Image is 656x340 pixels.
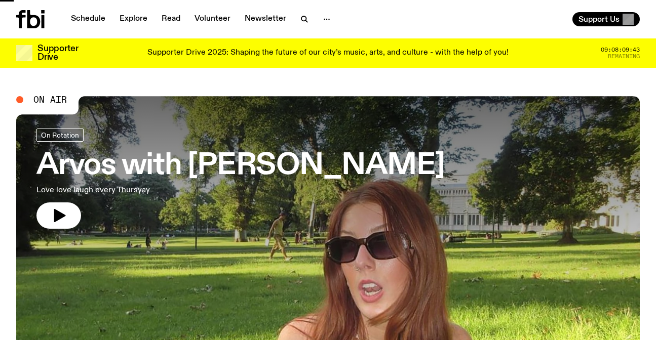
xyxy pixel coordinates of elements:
a: Explore [113,12,153,26]
p: Love love laugh every Thursyay [36,184,296,196]
h3: Supporter Drive [37,45,78,62]
a: Arvos with [PERSON_NAME]Love love laugh every Thursyay [36,129,445,229]
a: Read [156,12,186,26]
h3: Arvos with [PERSON_NAME] [36,152,445,180]
span: Remaining [608,54,640,59]
a: Newsletter [239,12,292,26]
p: Supporter Drive 2025: Shaping the future of our city’s music, arts, and culture - with the help o... [147,49,509,58]
a: Schedule [65,12,111,26]
a: On Rotation [36,129,84,142]
button: Support Us [572,12,640,26]
a: Volunteer [188,12,237,26]
span: 09:08:09:43 [601,47,640,53]
span: On Air [33,95,67,104]
span: On Rotation [41,131,79,139]
span: Support Us [578,15,620,24]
